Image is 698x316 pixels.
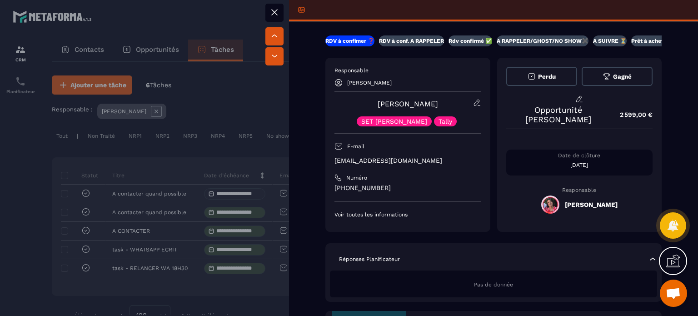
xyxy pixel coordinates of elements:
button: Gagné [582,67,653,86]
p: E-mail [347,143,364,150]
p: [PERSON_NAME] [347,80,392,86]
p: Rdv confirmé ✅ [449,37,492,45]
span: Pas de donnée [474,281,513,288]
span: Perdu [538,73,556,80]
p: Date de clôture [506,152,653,159]
p: Responsable [334,67,481,74]
a: [PERSON_NAME] [378,100,438,108]
p: Tally [439,118,452,125]
p: RDV à conf. A RAPPELER [379,37,444,45]
span: Gagné [613,73,632,80]
p: Responsable [506,187,653,193]
p: [EMAIL_ADDRESS][DOMAIN_NAME] [334,156,481,165]
p: A RAPPELER/GHOST/NO SHOW✖️ [497,37,588,45]
p: A SUIVRE ⏳ [593,37,627,45]
p: Opportunité [PERSON_NAME] [506,105,611,124]
p: [PHONE_NUMBER] [334,184,481,192]
p: Réponses Planificateur [339,256,400,263]
p: SET [PERSON_NAME] [361,118,427,125]
p: [DATE] [506,161,653,169]
p: Voir toutes les informations [334,211,481,218]
p: Numéro [346,174,367,181]
p: Prêt à acheter 🎰 [631,37,677,45]
div: Ouvrir le chat [660,280,687,307]
p: 2 599,00 € [611,106,653,124]
h5: [PERSON_NAME] [565,201,618,208]
button: Perdu [506,67,577,86]
p: RDV à confimer ❓ [325,37,374,45]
